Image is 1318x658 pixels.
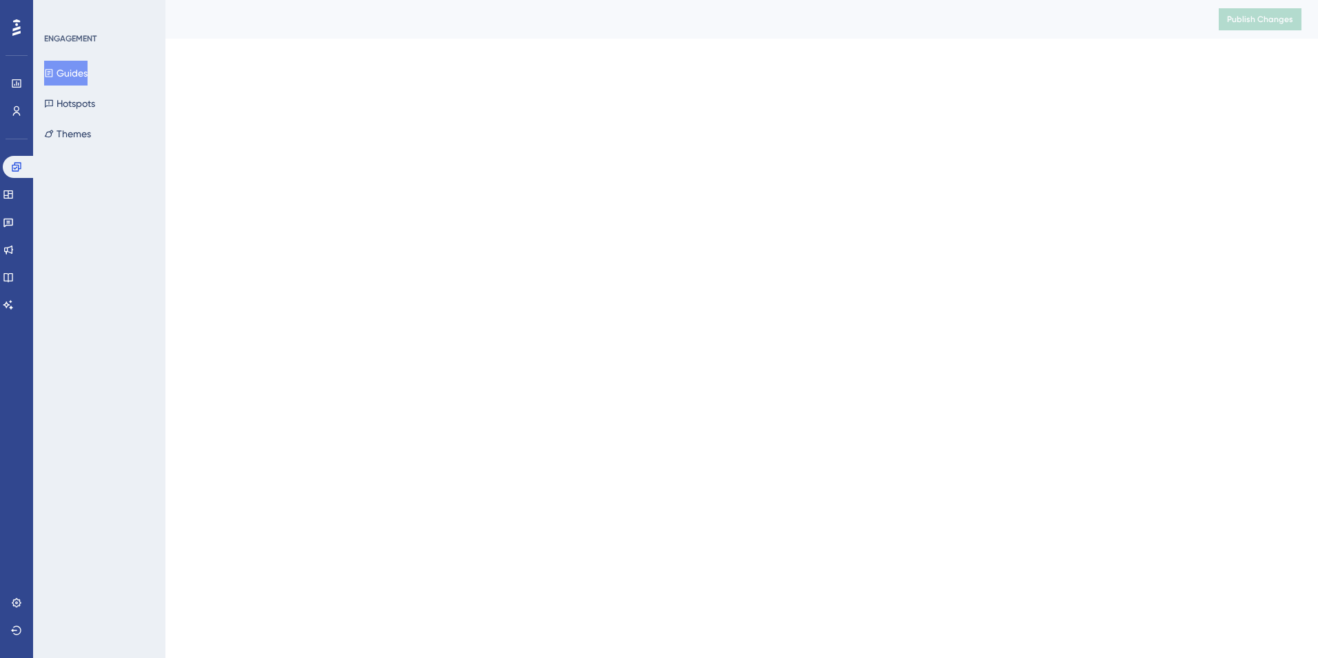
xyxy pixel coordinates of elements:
span: Publish Changes [1227,14,1293,25]
button: Guides [44,61,88,86]
button: Publish Changes [1219,8,1301,30]
button: Hotspots [44,91,95,116]
div: ENGAGEMENT [44,33,97,44]
button: Themes [44,121,91,146]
